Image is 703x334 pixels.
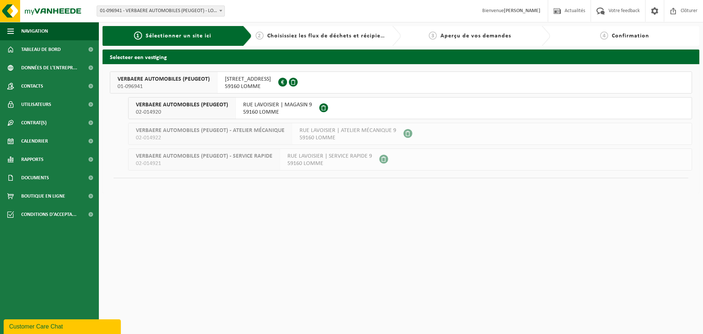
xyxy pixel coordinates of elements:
span: 59160 LOMME [300,134,396,142]
span: Sélectionner un site ici [146,33,211,39]
span: 59160 LOMME [243,109,312,116]
span: 02-014920 [136,109,228,116]
span: Choisissiez les flux de déchets et récipients [267,33,389,39]
span: 3 [429,32,437,40]
button: VERBAERE AUTOMOBILES (PEUGEOT) 01-096941 [STREET_ADDRESS]59160 LOMME [110,71,692,93]
h2: Selecteer een vestiging [103,49,699,64]
iframe: chat widget [4,318,122,334]
span: 59160 LOMME [225,83,271,90]
span: Contacts [21,77,43,95]
span: Documents [21,169,49,187]
span: 2 [256,32,264,40]
span: 01-096941 - VERBAERE AUTOMOBILES (PEUGEOT) - LOMME [97,5,225,16]
span: [STREET_ADDRESS] [225,76,271,83]
span: Navigation [21,22,48,40]
span: 59160 LOMME [287,160,372,167]
span: Calendrier [21,132,48,150]
span: 02-014921 [136,160,272,167]
span: RUE LAVOISIER | MAGASIN 9 [243,101,312,109]
span: Tableau de bord [21,40,61,59]
span: VERBAERE AUTOMOBILES (PEUGEOT) - ATELIER MÉCANIQUE [136,127,284,134]
span: 01-096941 - VERBAERE AUTOMOBILES (PEUGEOT) - LOMME [97,6,224,16]
span: 01-096941 [118,83,210,90]
span: RUE LAVOISIER | SERVICE RAPIDE 9 [287,153,372,160]
span: 1 [134,32,142,40]
span: Utilisateurs [21,95,51,114]
span: Données de l'entrepr... [21,59,77,77]
span: Aperçu de vos demandes [440,33,511,39]
span: 02-014922 [136,134,284,142]
span: Boutique en ligne [21,187,65,205]
span: Rapports [21,150,44,169]
span: Confirmation [612,33,649,39]
button: VERBAERE AUTOMOBILES (PEUGEOT) 02-014920 RUE LAVOISIER | MAGASIN 959160 LOMME [128,97,692,119]
span: Conditions d'accepta... [21,205,77,224]
span: 4 [600,32,608,40]
span: VERBAERE AUTOMOBILES (PEUGEOT) [118,76,210,83]
span: VERBAERE AUTOMOBILES (PEUGEOT) [136,101,228,109]
span: Contrat(s) [21,114,47,132]
span: VERBAERE AUTOMOBILES (PEUGEOT) - SERVICE RAPIDE [136,153,272,160]
strong: [PERSON_NAME] [504,8,540,14]
span: RUE LAVOISIER | ATELIER MÉCANIQUE 9 [300,127,396,134]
